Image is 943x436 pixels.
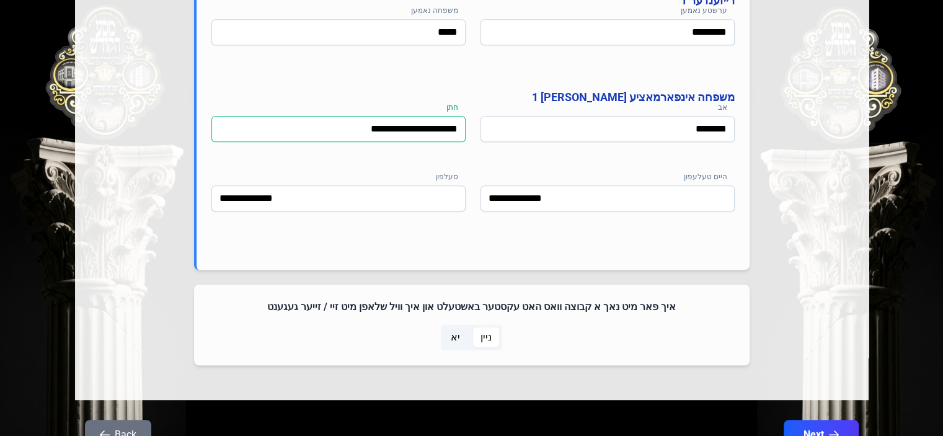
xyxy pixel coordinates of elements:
[211,89,735,106] h4: משפחה אינפארמאציע [PERSON_NAME] 1
[209,300,735,314] h4: איך פאר מיט נאך א קבוצה וואס האט עקסטער באשטעלט און איך וויל שלאפן מיט זיי / זייער געגענט
[480,330,492,345] span: ניין
[451,330,460,345] span: יא
[471,324,502,350] p-togglebutton: ניין
[441,324,471,350] p-togglebutton: יא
